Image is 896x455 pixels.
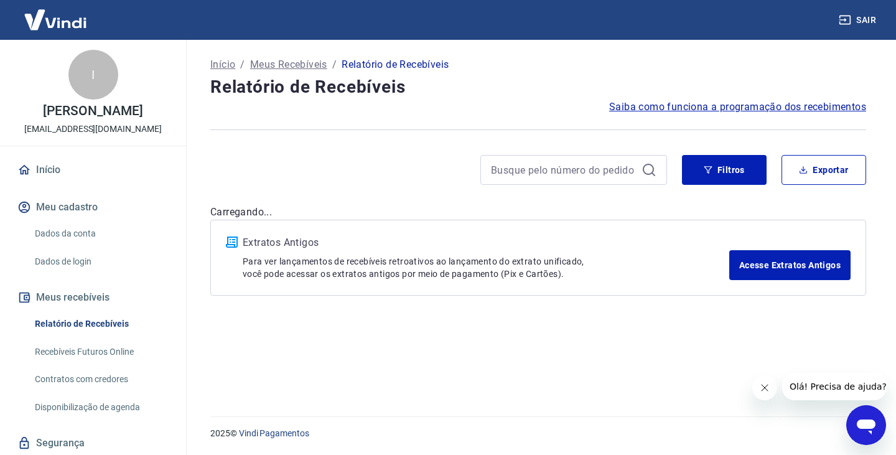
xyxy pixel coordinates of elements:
input: Busque pelo número do pedido [491,161,637,179]
p: Para ver lançamentos de recebíveis retroativos ao lançamento do extrato unificado, você pode aces... [243,255,729,280]
p: Carregando... [210,205,866,220]
p: / [332,57,337,72]
button: Sair [836,9,881,32]
span: Olá! Precisa de ajuda? [7,9,105,19]
iframe: Mensagem da empresa [782,373,886,400]
button: Meu cadastro [15,194,171,221]
a: Início [210,57,235,72]
p: [EMAIL_ADDRESS][DOMAIN_NAME] [24,123,162,136]
a: Disponibilização de agenda [30,395,171,420]
a: Acesse Extratos Antigos [729,250,851,280]
button: Filtros [682,155,767,185]
p: Extratos Antigos [243,235,729,250]
a: Dados da conta [30,221,171,246]
p: / [240,57,245,72]
a: Meus Recebíveis [250,57,327,72]
a: Relatório de Recebíveis [30,311,171,337]
img: ícone [226,237,238,248]
iframe: Fechar mensagem [752,375,777,400]
a: Dados de login [30,249,171,274]
a: Saiba como funciona a programação dos recebimentos [609,100,866,115]
p: Relatório de Recebíveis [342,57,449,72]
a: Vindi Pagamentos [239,428,309,438]
a: Início [15,156,171,184]
iframe: Botão para abrir a janela de mensagens [846,405,886,445]
button: Meus recebíveis [15,284,171,311]
h4: Relatório de Recebíveis [210,75,866,100]
p: [PERSON_NAME] [43,105,142,118]
img: Vindi [15,1,96,39]
button: Exportar [782,155,866,185]
a: Contratos com credores [30,367,171,392]
p: 2025 © [210,427,866,440]
a: Recebíveis Futuros Online [30,339,171,365]
div: I [68,50,118,100]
